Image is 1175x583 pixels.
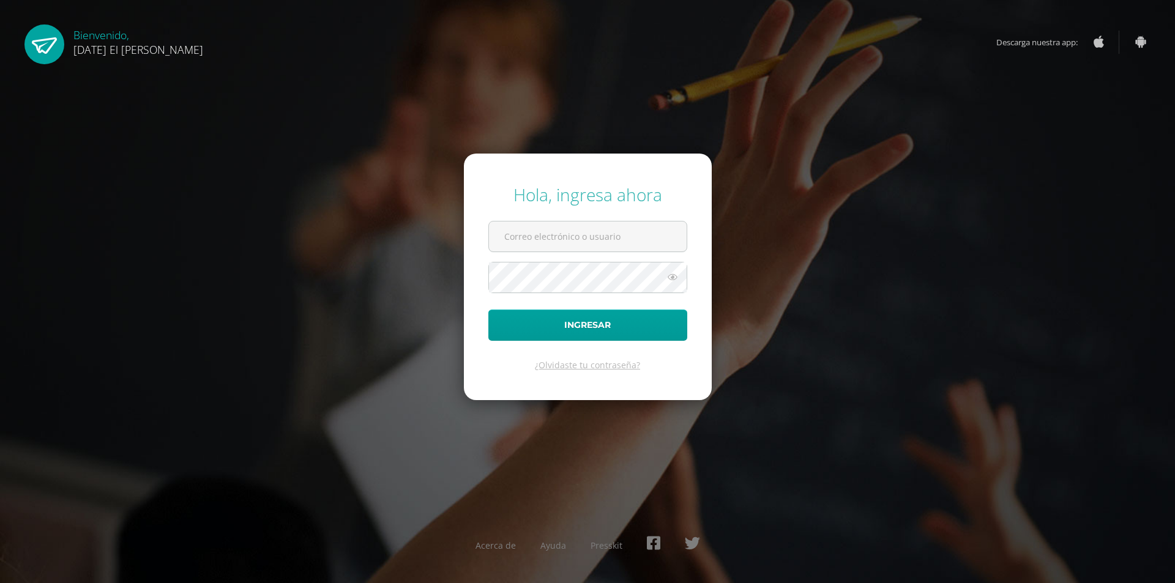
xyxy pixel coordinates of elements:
[489,221,687,251] input: Correo electrónico o usuario
[591,540,622,551] a: Presskit
[488,183,687,206] div: Hola, ingresa ahora
[540,540,566,551] a: Ayuda
[535,359,640,371] a: ¿Olvidaste tu contraseña?
[73,42,203,57] span: [DATE] El [PERSON_NAME]
[488,310,687,341] button: Ingresar
[73,24,203,57] div: Bienvenido,
[996,31,1090,54] span: Descarga nuestra app:
[476,540,516,551] a: Acerca de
